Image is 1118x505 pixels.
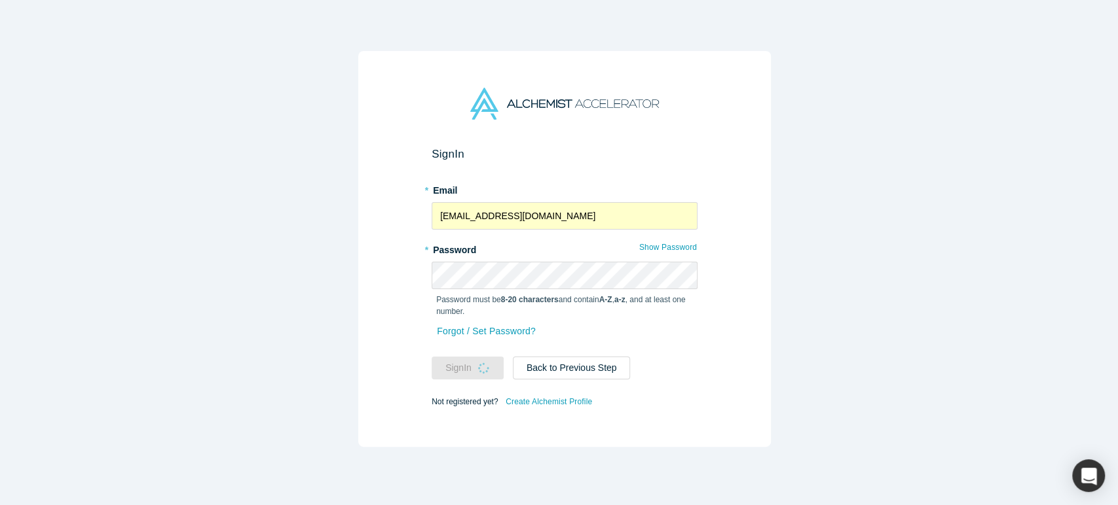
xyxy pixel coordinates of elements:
[470,88,659,120] img: Alchemist Accelerator Logo
[432,357,504,379] button: SignIn
[505,393,593,410] a: Create Alchemist Profile
[614,295,625,304] strong: a-z
[513,357,631,379] button: Back to Previous Step
[432,179,698,198] label: Email
[432,239,698,257] label: Password
[501,295,559,304] strong: 8-20 characters
[639,239,698,256] button: Show Password
[432,147,698,161] h2: Sign In
[436,320,536,343] a: Forgot / Set Password?
[599,295,612,304] strong: A-Z
[432,397,498,406] span: Not registered yet?
[436,294,693,317] p: Password must be and contain , , and at least one number.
